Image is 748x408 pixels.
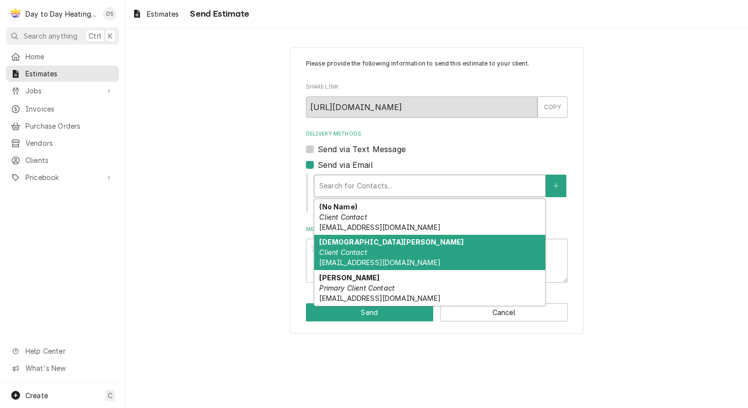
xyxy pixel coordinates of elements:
[108,390,113,401] span: C
[546,175,566,197] button: Create New Contact
[25,391,48,400] span: Create
[23,31,77,41] span: Search anything
[103,7,117,21] div: David Silvestre's Avatar
[306,59,568,283] div: Estimate Send Form
[319,223,440,231] span: [EMAIL_ADDRESS][DOMAIN_NAME]
[108,31,113,41] span: K
[318,143,406,155] label: Send via Text Message
[306,83,568,91] label: Share Link
[6,360,119,376] a: Go to What's New
[6,83,119,99] a: Go to Jobs
[6,48,119,65] a: Home
[6,169,119,185] a: Go to Pricebook
[6,101,119,117] a: Invoices
[25,121,114,131] span: Purchase Orders
[290,47,584,334] div: Estimate Send
[25,172,99,182] span: Pricebook
[128,6,183,22] a: Estimates
[9,7,23,21] div: Day to Day Heating and Cooling's Avatar
[6,27,119,45] button: Search anythingCtrlK
[440,303,568,321] button: Cancel
[306,130,568,213] div: Delivery Methods
[306,303,568,321] div: Button Group Row
[89,31,101,41] span: Ctrl
[25,68,114,79] span: Estimates
[25,51,114,62] span: Home
[6,135,119,151] a: Vendors
[319,203,357,211] strong: (No Name)
[6,66,119,82] a: Estimates
[25,104,114,114] span: Invoices
[25,9,97,19] div: Day to Day Heating and Cooling
[6,152,119,168] a: Clients
[25,346,113,356] span: Help Center
[306,303,434,321] button: Send
[553,182,559,189] svg: Create New Contact
[319,213,367,221] em: Client Contact
[306,59,568,68] p: Please provide the following information to send this estimate to your client.
[25,138,114,148] span: Vendors
[319,248,367,256] em: Client Contact
[319,284,395,292] em: Primary Client Contact
[25,86,99,96] span: Jobs
[103,7,117,21] div: DS
[9,7,23,21] div: D
[306,130,568,138] label: Delivery Methods
[6,118,119,134] a: Purchase Orders
[306,226,568,283] div: Message to Client
[319,258,440,267] span: [EMAIL_ADDRESS][DOMAIN_NAME]
[319,294,440,302] span: [EMAIL_ADDRESS][DOMAIN_NAME]
[319,238,464,246] strong: [DEMOGRAPHIC_DATA][PERSON_NAME]
[6,343,119,359] a: Go to Help Center
[25,363,113,373] span: What's New
[538,96,568,118] button: COPY
[306,303,568,321] div: Button Group
[319,273,379,282] strong: [PERSON_NAME]
[306,226,568,233] label: Message to Client
[318,159,373,171] label: Send via Email
[187,7,249,21] span: Send Estimate
[306,83,568,118] div: Share Link
[25,155,114,165] span: Clients
[147,9,179,19] span: Estimates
